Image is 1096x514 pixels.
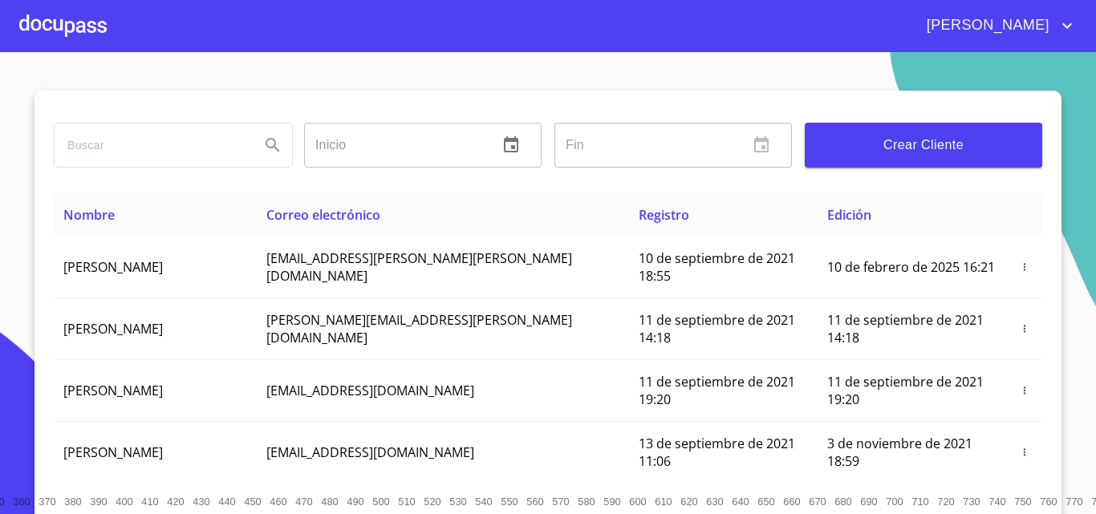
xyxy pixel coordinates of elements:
span: 560 [526,496,543,508]
span: Registro [639,206,689,224]
span: 440 [218,496,235,508]
span: 530 [449,496,466,508]
span: 610 [655,496,672,508]
span: 490 [347,496,363,508]
span: [PERSON_NAME] [63,382,163,399]
span: 11 de septiembre de 2021 19:20 [639,373,795,408]
span: Crear Cliente [818,134,1029,156]
span: 590 [603,496,620,508]
span: [PERSON_NAME] [63,443,163,461]
span: 510 [398,496,415,508]
span: 380 [64,496,81,508]
span: 540 [475,496,492,508]
button: account of current user [915,13,1077,38]
span: 660 [783,496,800,508]
span: [EMAIL_ADDRESS][DOMAIN_NAME] [266,382,474,399]
span: 620 [680,496,697,508]
span: 520 [424,496,440,508]
span: 3 de noviembre de 2021 18:59 [827,435,972,470]
span: [PERSON_NAME] [63,258,163,276]
span: 690 [860,496,877,508]
span: 640 [732,496,749,508]
span: 750 [1014,496,1031,508]
span: 13 de septiembre de 2021 11:06 [639,435,795,470]
span: [EMAIL_ADDRESS][DOMAIN_NAME] [266,443,474,461]
span: Correo electrónico [266,206,380,224]
span: 710 [911,496,928,508]
input: search [55,123,247,167]
span: 740 [988,496,1005,508]
button: Search [254,126,292,164]
span: 410 [141,496,158,508]
span: 580 [578,496,595,508]
span: [PERSON_NAME] [915,13,1057,38]
span: 650 [757,496,774,508]
span: Edición [827,206,871,224]
span: 11 de septiembre de 2021 19:20 [827,373,984,408]
span: 600 [629,496,646,508]
span: 470 [295,496,312,508]
span: 480 [321,496,338,508]
span: 450 [244,496,261,508]
span: 460 [270,496,286,508]
span: 430 [193,496,209,508]
span: 370 [39,496,55,508]
span: [EMAIL_ADDRESS][PERSON_NAME][PERSON_NAME][DOMAIN_NAME] [266,249,572,285]
span: [PERSON_NAME] [63,320,163,338]
span: 420 [167,496,184,508]
button: Crear Cliente [805,123,1042,168]
span: 360 [13,496,30,508]
span: 720 [937,496,954,508]
span: [PERSON_NAME][EMAIL_ADDRESS][PERSON_NAME][DOMAIN_NAME] [266,311,572,346]
span: 670 [809,496,826,508]
span: 700 [886,496,903,508]
span: 400 [116,496,132,508]
span: 11 de septiembre de 2021 14:18 [639,311,795,346]
span: 770 [1066,496,1082,508]
span: Nombre [63,206,115,224]
span: 11 de septiembre de 2021 14:18 [827,311,984,346]
span: 550 [501,496,518,508]
span: 570 [552,496,569,508]
span: 390 [90,496,107,508]
span: 760 [1040,496,1057,508]
span: 500 [372,496,389,508]
span: 10 de febrero de 2025 16:21 [827,258,995,276]
span: 630 [706,496,723,508]
span: 730 [963,496,980,508]
span: 10 de septiembre de 2021 18:55 [639,249,795,285]
span: 680 [834,496,851,508]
